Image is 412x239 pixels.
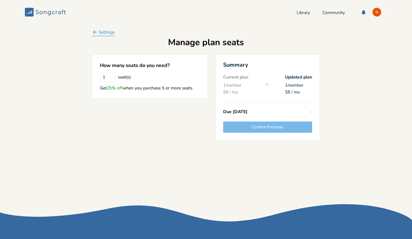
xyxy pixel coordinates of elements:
div: nora.weatherby [372,7,382,17]
span: seat(s) [118,75,131,79]
a: Community [322,11,345,16]
b: Due [DATE] [223,109,247,115]
div: 1 member [285,83,303,88]
div: Get when you purchase 5 or more seats. [100,85,200,91]
button: N [372,7,387,17]
button: Confirm Purchase [223,122,312,133]
span: – [310,109,312,115]
h1: Manage plan seats [168,38,244,47]
div: 1 member [223,83,241,88]
div: Summary [223,62,312,68]
div: Current plan [223,75,248,79]
div: $8 / mo [285,90,300,94]
b: How many seats do you need? [100,62,170,69]
div: $8 / mo [223,90,238,94]
a: Library [297,11,310,16]
span: 25% off [107,85,123,91]
div: Updated plan [285,75,312,79]
div: Settings [92,29,115,35]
